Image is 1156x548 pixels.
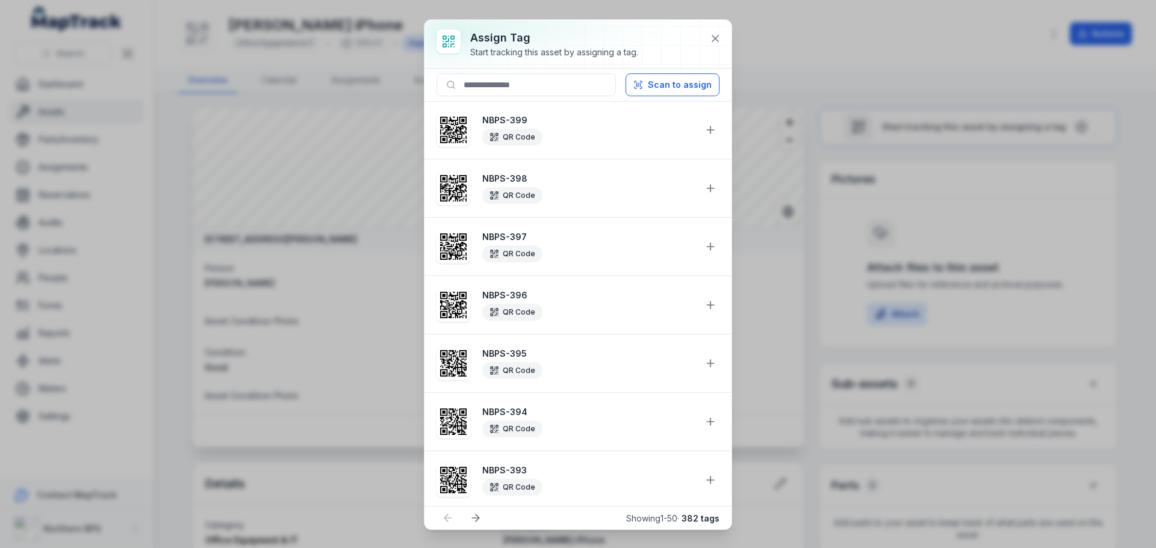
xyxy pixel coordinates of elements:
strong: NBPS-395 [482,348,694,360]
span: Showing 1 - 50 · [626,513,719,523]
strong: NBPS-399 [482,114,694,126]
strong: NBPS-397 [482,231,694,243]
div: QR Code [482,362,542,379]
h3: Assign tag [470,29,638,46]
div: QR Code [482,245,542,262]
div: QR Code [482,129,542,146]
div: QR Code [482,187,542,204]
strong: NBPS-393 [482,464,694,476]
strong: NBPS-396 [482,289,694,301]
strong: NBPS-398 [482,173,694,185]
div: QR Code [482,304,542,321]
div: Start tracking this asset by assigning a tag. [470,46,638,58]
button: Scan to assign [626,73,719,96]
div: QR Code [482,479,542,496]
strong: 382 tags [682,513,719,523]
div: QR Code [482,420,542,437]
strong: NBPS-394 [482,406,694,418]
